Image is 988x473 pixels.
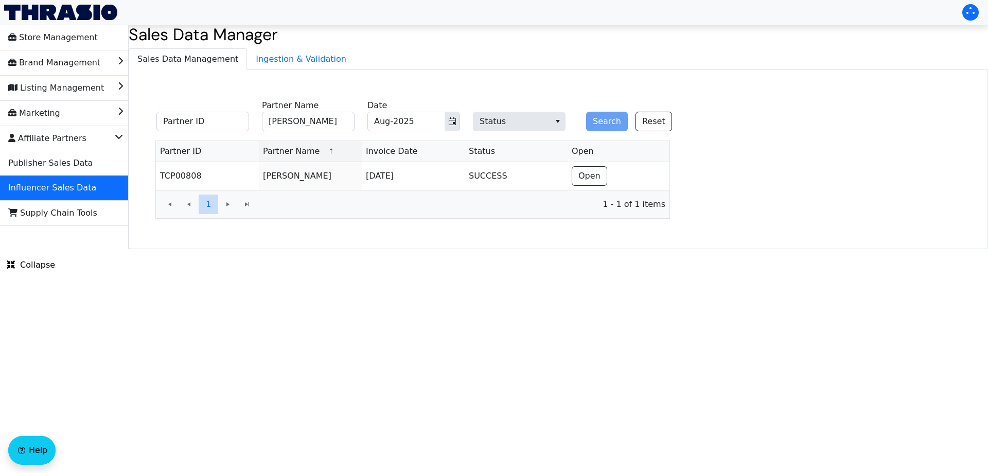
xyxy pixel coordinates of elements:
td: TCP00808 [156,162,259,190]
label: Partner Name [262,99,319,112]
span: Help [29,444,47,457]
button: Page 1 [199,195,218,214]
button: Help floatingactionbutton [8,436,56,465]
span: Ingestion & Validation [248,49,355,69]
button: Reset [636,112,672,131]
td: [PERSON_NAME] [259,162,362,190]
span: Partner ID [160,145,201,157]
span: Marketing [8,105,60,121]
span: Collapse [7,259,55,271]
span: Partner Name [263,145,320,157]
span: Publisher Sales Data [8,155,93,171]
button: Open [572,166,607,186]
img: Thrasio Logo [4,5,117,20]
span: Listing Management [8,80,104,96]
button: Toggle calendar [445,112,460,131]
label: Date [367,99,387,112]
span: Influencer Sales Data [8,180,96,196]
span: 1 - 1 of 1 items [265,198,665,211]
button: select [550,112,565,131]
span: Supply Chain Tools [8,205,97,221]
span: Affiliate Partners [8,130,86,147]
span: Invoice Date [366,145,418,157]
span: Status [469,145,495,157]
span: Store Management [8,29,98,46]
td: SUCCESS [465,162,568,190]
span: Brand Management [8,55,100,71]
input: Aug-2025 [368,112,432,131]
span: Open [572,145,594,157]
h2: Sales Data Manager [129,25,988,44]
span: Status [473,112,566,131]
div: Page 1 of 1 [156,190,669,218]
td: [DATE] [362,162,465,190]
span: 1 [206,198,211,211]
span: Sales Data Management [129,49,246,69]
span: Open [578,170,601,182]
